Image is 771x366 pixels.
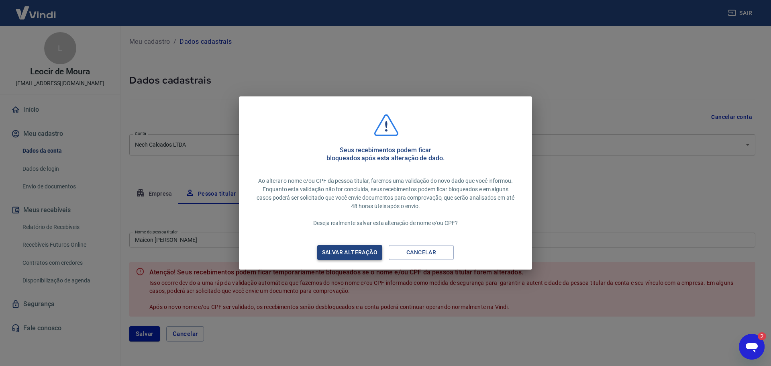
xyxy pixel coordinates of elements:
[739,334,765,360] iframe: Botão para iniciar a janela de mensagens, 2 mensagens não lidas
[389,245,454,260] button: Cancelar
[750,332,766,340] iframe: Número de mensagens não lidas
[317,245,382,260] button: Salvar alteração
[312,247,387,258] div: Salvar alteração
[255,177,516,227] p: Ao alterar o nome e/ou CPF da pessoa titular, faremos uma validação do novo dado que você informo...
[326,146,445,162] h5: Seus recebimentos podem ficar bloqueados após esta alteração de dado.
